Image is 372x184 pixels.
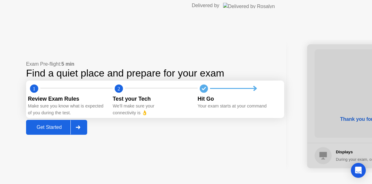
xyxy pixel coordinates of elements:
[61,61,74,67] b: 5 min
[26,68,284,79] div: Find a quiet place and prepare for your exam
[198,95,277,103] div: Hit Go
[26,120,87,135] button: Get Started
[113,95,192,103] div: Test your Tech
[33,85,35,91] text: 1
[198,103,277,110] div: Your exam starts at your command
[223,3,275,8] img: Delivered by Rosalyn
[26,60,284,68] div: Exam Pre-flight:
[28,125,70,130] div: Get Started
[351,163,366,178] div: Open Intercom Messenger
[28,95,108,103] div: Review Exam Rules
[113,103,192,116] div: We’ll make sure your connectivity is 👌
[118,85,120,91] text: 2
[28,103,108,116] div: Make sure you know what is expected of you during the test.
[192,2,219,9] div: Delivered by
